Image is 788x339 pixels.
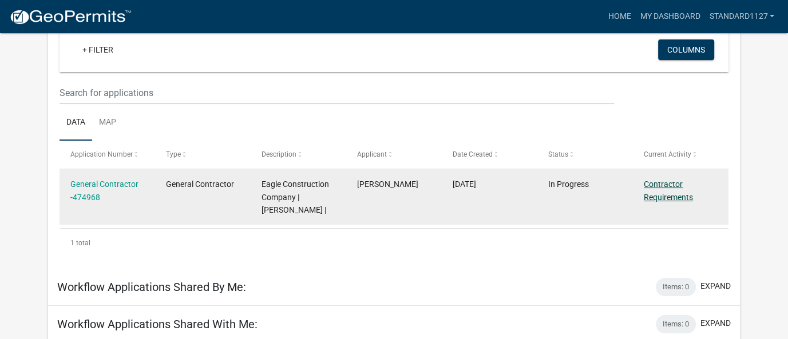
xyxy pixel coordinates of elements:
[548,150,568,158] span: Status
[700,317,731,329] button: expand
[60,81,614,105] input: Search for applications
[442,141,537,168] datatable-header-cell: Date Created
[57,280,246,294] h5: Workflow Applications Shared By Me:
[537,141,633,168] datatable-header-cell: Status
[700,280,731,292] button: expand
[603,6,635,27] a: Home
[548,180,589,189] span: In Progress
[262,150,296,158] span: Description
[60,229,728,257] div: 1 total
[644,150,691,158] span: Current Activity
[262,180,329,215] span: Eagle Construction Company | Edward Wang |
[92,105,123,141] a: Map
[60,141,155,168] datatable-header-cell: Application Number
[60,105,92,141] a: Data
[70,180,138,202] a: General Contractor -474968
[346,141,442,168] datatable-header-cell: Applicant
[70,150,133,158] span: Application Number
[635,6,704,27] a: My Dashboard
[644,180,693,202] a: Contractor Requirements
[658,39,714,60] button: Columns
[357,180,418,189] span: Edward Wang
[633,141,728,168] datatable-header-cell: Current Activity
[166,150,181,158] span: Type
[57,317,258,331] h5: Workflow Applications Shared With Me:
[251,141,346,168] datatable-header-cell: Description
[656,278,696,296] div: Items: 0
[48,10,740,269] div: collapse
[656,315,696,333] div: Items: 0
[155,141,251,168] datatable-header-cell: Type
[357,150,387,158] span: Applicant
[166,180,234,189] span: General Contractor
[73,39,122,60] a: + Filter
[704,6,779,27] a: Standard1127
[453,150,493,158] span: Date Created
[453,180,476,189] span: 09/08/2025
